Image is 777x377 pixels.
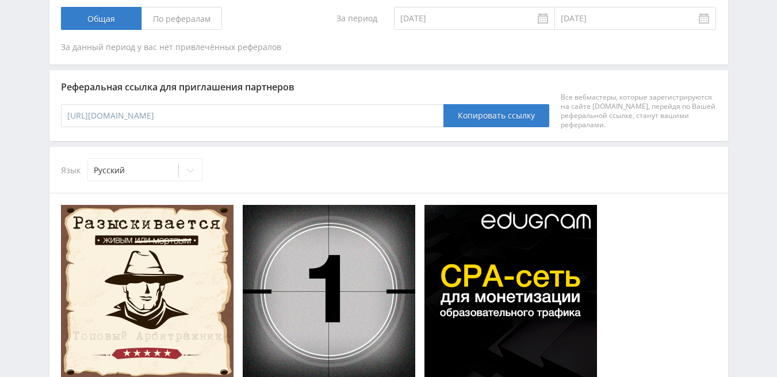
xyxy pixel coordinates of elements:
div: За данный период у вас нет привлечённых рефералов [61,41,717,53]
div: Язык [61,158,717,181]
span: Общая [61,7,141,30]
button: Копировать ссылку [443,104,549,127]
div: Все вебмастеры, которые зарегистрируются на сайте [DOMAIN_NAME], перейдя по Вашей реферальной ссы... [561,93,716,130]
span: По рефералам [141,7,222,30]
div: Реферальная ссылка для приглашения партнеров [61,82,717,92]
div: За период [283,7,383,30]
